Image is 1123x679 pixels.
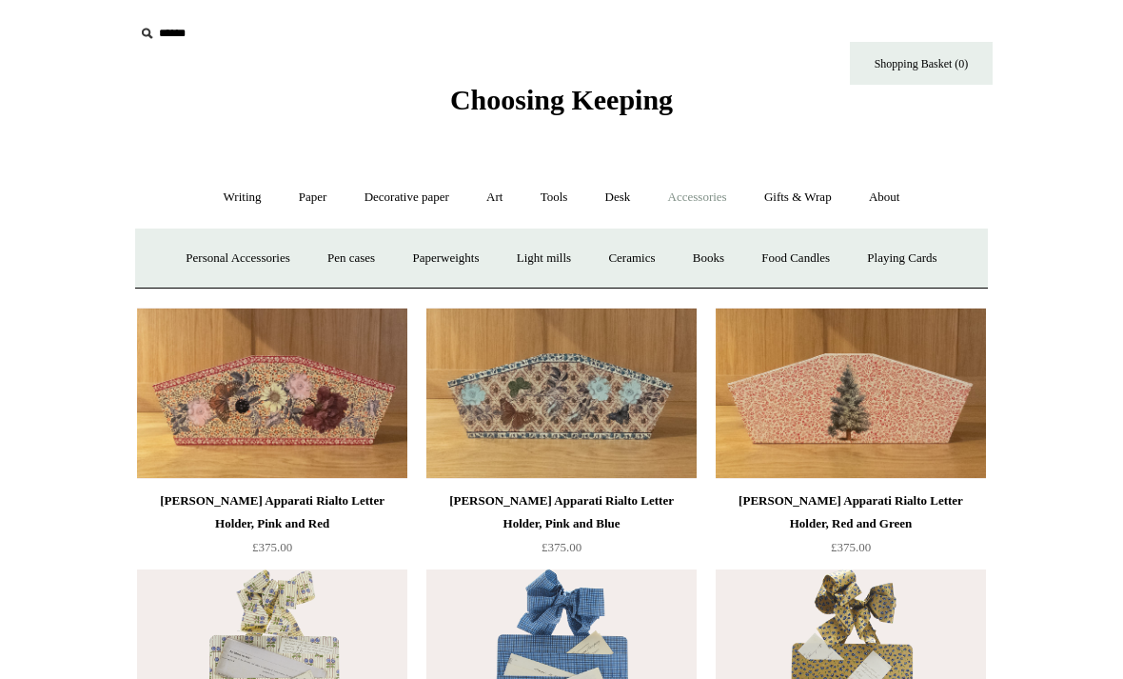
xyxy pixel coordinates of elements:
a: Scanlon Apparati Rialto Letter Holder, Pink and Red Scanlon Apparati Rialto Letter Holder, Pink a... [137,308,407,479]
span: £375.00 [542,540,581,554]
a: Paper [282,172,345,223]
img: Scanlon Apparati Rialto Letter Holder, Red and Green [716,308,986,479]
div: [PERSON_NAME] Apparati Rialto Letter Holder, Pink and Red [142,489,403,535]
a: Desk [588,172,648,223]
a: Food Candles [744,233,847,284]
span: Choosing Keeping [450,84,673,115]
a: Playing Cards [850,233,954,284]
a: Pen cases [310,233,392,284]
a: Personal Accessories [168,233,306,284]
a: [PERSON_NAME] Apparati Rialto Letter Holder, Pink and Blue £375.00 [426,489,697,568]
a: Books [676,233,741,284]
a: Scanlon Apparati Rialto Letter Holder, Red and Green Scanlon Apparati Rialto Letter Holder, Red a... [716,308,986,479]
a: Light mills [500,233,588,284]
a: Gifts & Wrap [747,172,849,223]
a: Choosing Keeping [450,99,673,112]
div: [PERSON_NAME] Apparati Rialto Letter Holder, Pink and Blue [431,489,692,535]
div: [PERSON_NAME] Apparati Rialto Letter Holder, Red and Green [720,489,981,535]
a: About [852,172,917,223]
a: Decorative paper [347,172,466,223]
img: Scanlon Apparati Rialto Letter Holder, Pink and Blue [426,308,697,479]
img: Scanlon Apparati Rialto Letter Holder, Pink and Red [137,308,407,479]
a: Shopping Basket (0) [850,42,993,85]
a: [PERSON_NAME] Apparati Rialto Letter Holder, Pink and Red £375.00 [137,489,407,568]
a: Writing [207,172,279,223]
a: Accessories [651,172,744,223]
a: Ceramics [591,233,672,284]
span: £375.00 [252,540,292,554]
span: £375.00 [831,540,871,554]
a: Tools [523,172,585,223]
a: Scanlon Apparati Rialto Letter Holder, Pink and Blue Scanlon Apparati Rialto Letter Holder, Pink ... [426,308,697,479]
a: Paperweights [395,233,496,284]
a: Art [469,172,520,223]
a: [PERSON_NAME] Apparati Rialto Letter Holder, Red and Green £375.00 [716,489,986,568]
